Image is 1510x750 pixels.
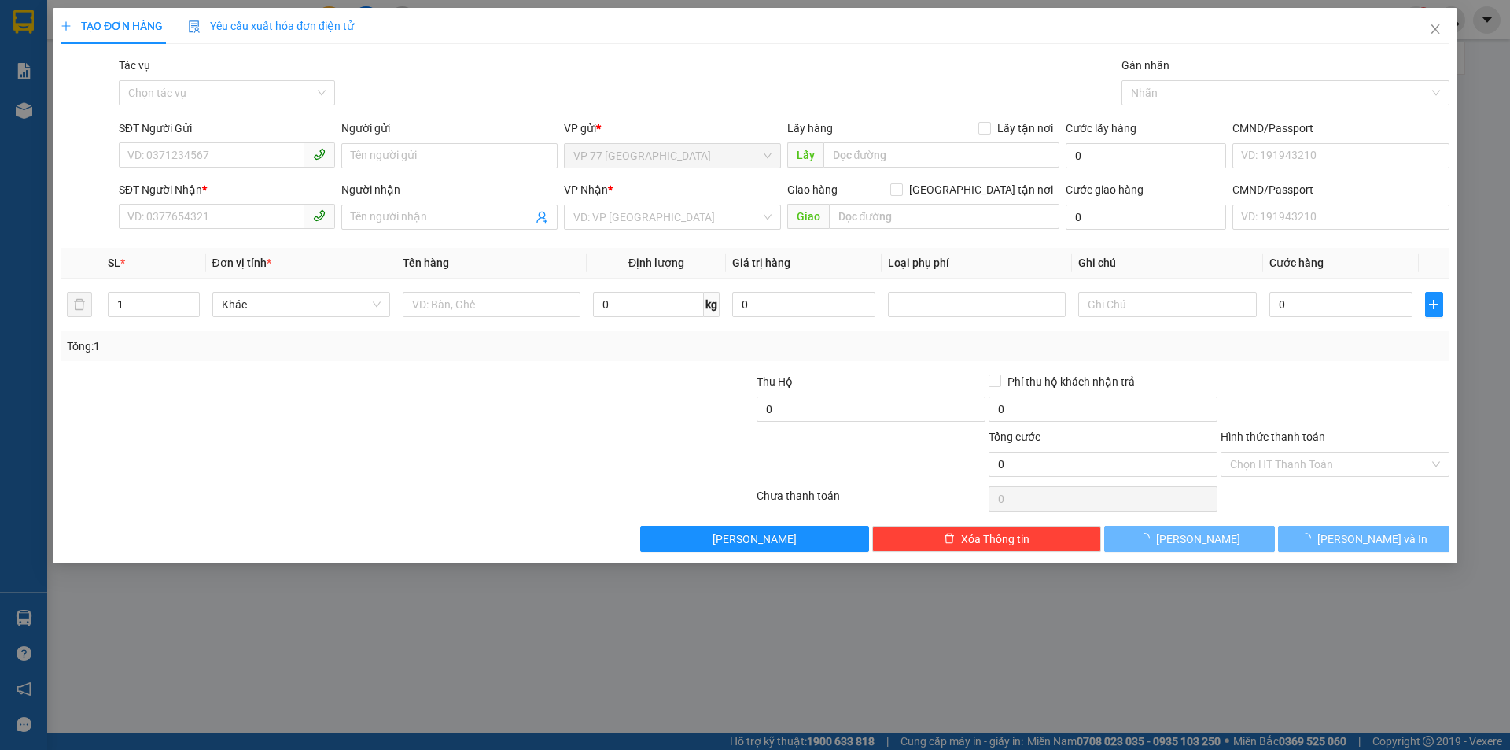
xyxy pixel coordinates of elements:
span: Xóa Thông tin [961,530,1029,548]
span: phone [313,209,326,222]
div: Người gửi [341,120,558,137]
button: plus [1425,292,1442,317]
span: Lấy [787,142,823,168]
span: Thu Hộ [757,375,793,388]
button: [PERSON_NAME] [641,526,870,552]
div: SĐT Người Nhận [119,181,335,198]
span: plus [1426,298,1442,311]
input: Dọc đường [823,142,1059,168]
div: CMND/Passport [1232,181,1449,198]
label: Gán nhãn [1121,59,1169,72]
th: Ghi chú [1073,248,1263,279]
input: Cước lấy hàng [1066,143,1226,168]
span: Lấy tận nơi [991,120,1059,137]
button: deleteXóa Thông tin [873,526,1102,552]
span: Đơn vị tính [212,257,271,269]
span: Giao [787,204,829,229]
span: Lấy hàng [787,122,833,135]
label: Cước lấy hàng [1066,122,1136,135]
span: Tổng cước [989,430,1040,443]
span: loading [1140,533,1157,544]
div: SĐT Người Gửi [119,120,335,137]
span: Yêu cầu xuất hóa đơn điện tử [188,20,354,32]
span: user-add [536,211,549,224]
span: close [1429,23,1442,35]
span: kg [704,292,720,317]
span: Cước hàng [1269,257,1324,269]
label: Cước giao hàng [1066,183,1144,196]
th: Loại phụ phí [882,248,1072,279]
span: Giá trị hàng [732,257,790,269]
div: Chưa thanh toán [755,487,987,515]
span: SL [109,257,121,269]
img: icon [188,20,201,33]
input: Ghi Chú [1079,292,1257,317]
input: VD: Bàn, Ghế [403,292,580,317]
span: TẠO ĐƠN HÀNG [61,20,163,32]
span: Giao hàng [787,183,838,196]
span: [PERSON_NAME] và In [1317,530,1427,548]
span: [PERSON_NAME] [713,530,797,548]
span: Khác [222,293,381,316]
div: Tổng: 1 [67,338,583,355]
span: plus [61,20,72,31]
button: [PERSON_NAME] [1104,526,1275,552]
div: VP gửi [565,120,781,137]
input: Cước giao hàng [1066,205,1226,230]
div: CMND/Passport [1232,120,1449,137]
button: delete [67,292,92,317]
button: [PERSON_NAME] và In [1279,526,1449,552]
label: Tác vụ [119,59,150,72]
span: VP Nhận [565,183,609,196]
span: loading [1300,533,1317,544]
label: Hình thức thanh toán [1221,430,1325,443]
input: Dọc đường [829,204,1059,229]
span: [PERSON_NAME] [1157,530,1241,548]
div: Người nhận [341,181,558,198]
span: Tên hàng [403,257,449,269]
span: Định lượng [628,257,684,269]
input: 0 [732,292,875,317]
span: delete [944,533,955,545]
span: VP 77 Thái Nguyên [574,144,772,168]
span: Phí thu hộ khách nhận trả [1001,373,1141,390]
span: phone [313,148,326,161]
span: [GEOGRAPHIC_DATA] tận nơi [903,181,1059,198]
button: Close [1413,8,1457,52]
